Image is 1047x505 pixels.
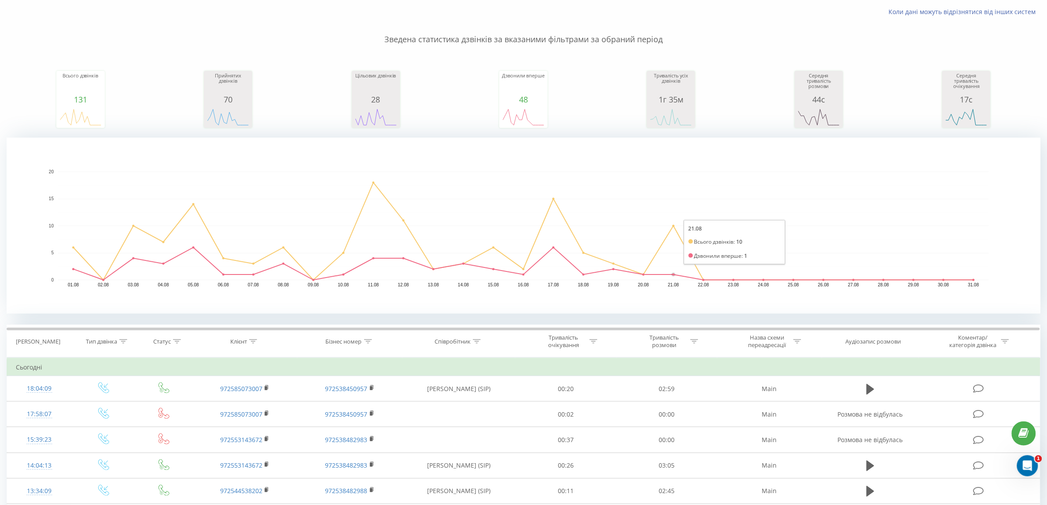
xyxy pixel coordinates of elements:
a: 972585073007 [220,384,262,393]
div: Цільових дзвінків [354,73,398,95]
div: Назва схеми переадресації [744,334,791,349]
text: 27.08 [848,283,859,288]
svg: A chart. [59,104,103,130]
text: 01.08 [68,283,79,288]
text: 5 [51,251,54,256]
td: 00:20 [515,376,616,402]
a: 972538450957 [325,410,368,418]
svg: A chart. [206,104,250,130]
text: 04.08 [158,283,169,288]
svg: A chart. [501,104,546,130]
a: 972553143672 [220,461,262,469]
svg: A chart. [354,104,398,130]
a: 972544538202 [220,487,262,495]
div: 18:04:09 [16,380,63,397]
text: 26.08 [818,283,829,288]
text: 12.08 [398,283,409,288]
span: Розмова не відбулась [838,435,903,444]
svg: A chart. [944,104,988,130]
text: 21.08 [668,283,679,288]
span: Дзвонили вперше: [694,252,743,260]
div: 48 [501,95,546,104]
td: Main [717,376,822,402]
div: 17:58:07 [16,406,63,423]
span: 1 [745,252,748,260]
div: Середня тривалість очікування [944,73,988,95]
div: 70 [206,95,250,104]
text: 05.08 [188,283,199,288]
a: 972538482983 [325,435,368,444]
text: 28.08 [878,283,889,288]
text: 23.08 [728,283,739,288]
div: Прийнятих дзвінків [206,73,250,95]
text: 06.08 [218,283,229,288]
td: 00:11 [515,478,616,504]
td: 00:26 [515,453,616,478]
span: 21.08 [689,225,702,232]
td: Main [717,402,822,427]
span: Розмова не відбулась [838,410,903,418]
div: [PERSON_NAME] [16,338,60,345]
p: Зведена статистика дзвінків за вказаними фільтрами за обраний період [7,16,1040,45]
td: 00:37 [515,427,616,453]
text: 31.08 [968,283,979,288]
svg: A chart. [7,138,1041,314]
text: 29.08 [908,283,919,288]
text: 10.08 [338,283,349,288]
text: 0 [51,278,54,282]
text: 08.08 [278,283,289,288]
text: 15.08 [488,283,499,288]
td: [PERSON_NAME] (SIP) [402,376,516,402]
span: 10 [737,238,743,245]
td: Main [717,478,822,504]
div: 13:34:09 [16,483,63,500]
div: Тип дзвінка [86,338,117,345]
td: 00:00 [616,427,717,453]
text: 17.08 [548,283,559,288]
div: Тривалість розмови [641,334,688,349]
td: [PERSON_NAME] (SIP) [402,478,516,504]
text: 14.08 [458,283,469,288]
div: Коментар/категорія дзвінка [947,334,999,349]
div: Статус [153,338,171,345]
svg: A chart. [797,104,841,130]
td: 02:45 [616,478,717,504]
text: 07.08 [248,283,259,288]
text: 25.08 [788,283,799,288]
text: 20.08 [638,283,649,288]
a: 972538482983 [325,461,368,469]
div: 14:04:13 [16,457,63,474]
a: 972538450957 [325,384,368,393]
text: 24.08 [758,283,769,288]
div: Клієнт [230,338,247,345]
div: 44с [797,95,841,104]
a: Коли дані можуть відрізнятися вiд інших систем [889,7,1040,16]
span: Всього дзвінків: [694,238,735,245]
a: 972585073007 [220,410,262,418]
td: 00:02 [515,402,616,427]
span: 1 [1035,455,1042,462]
td: 02:59 [616,376,717,402]
div: 131 [59,95,103,104]
text: 13.08 [428,283,439,288]
svg: A chart. [649,104,693,130]
div: Аудіозапис розмови [846,338,901,345]
div: 1г 35м [649,95,693,104]
div: 15:39:23 [16,431,63,448]
a: 972553143672 [220,435,262,444]
text: 03.08 [128,283,139,288]
div: Бізнес номер [326,338,362,345]
div: Тривалість очікування [540,334,587,349]
text: 20 [49,169,54,174]
text: 15 [49,197,54,201]
text: 11.08 [368,283,379,288]
div: Тривалість усіх дзвінків [649,73,693,95]
div: Дзвонили вперше [501,73,546,95]
div: 17с [944,95,988,104]
div: Всього дзвінків [59,73,103,95]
